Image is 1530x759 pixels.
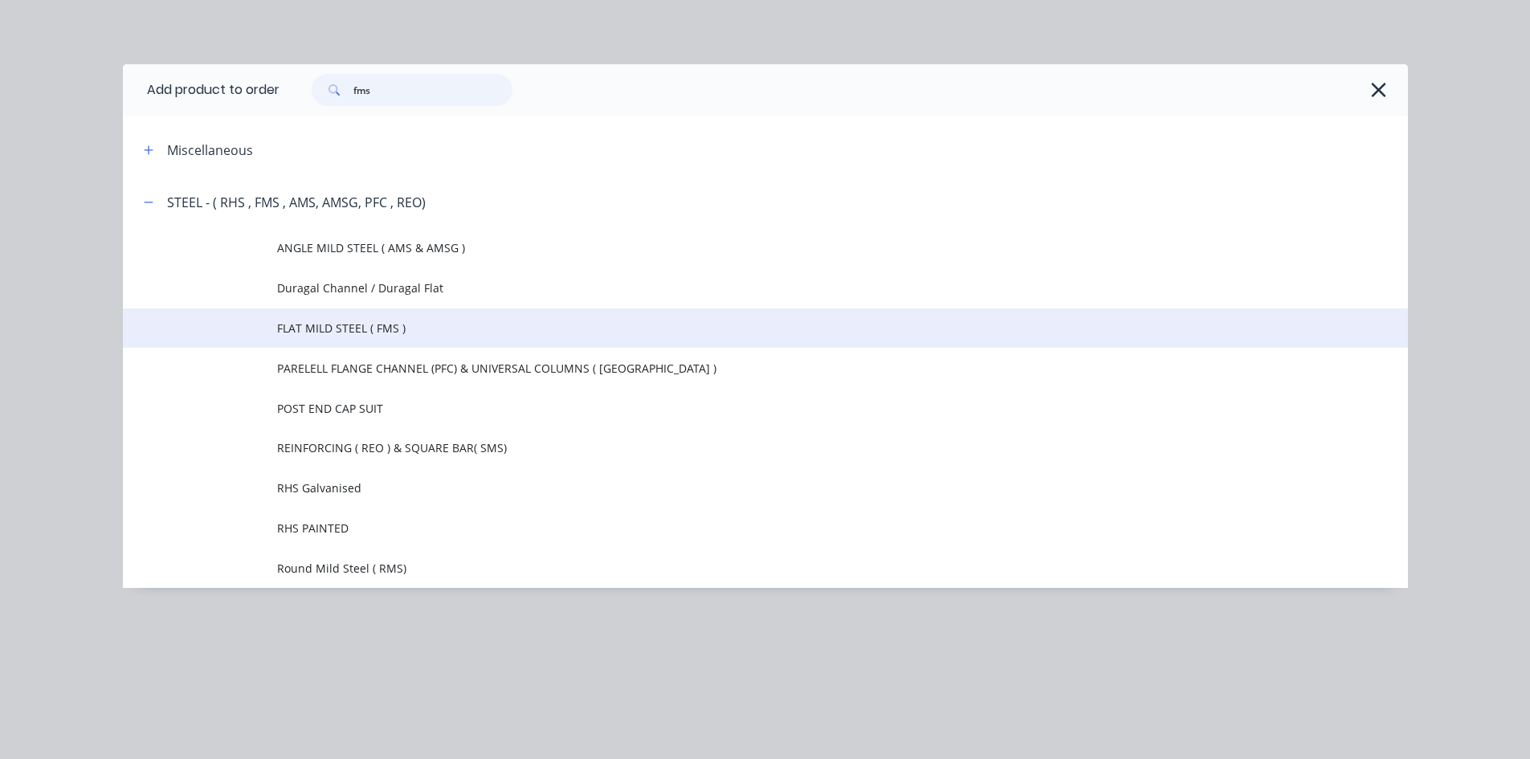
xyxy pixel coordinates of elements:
[167,193,426,212] div: STEEL - ( RHS , FMS , AMS, AMSG, PFC , REO)
[277,400,1181,417] span: POST END CAP SUIT
[353,74,512,106] input: Search...
[277,280,1181,296] span: Duragal Channel / Duragal Flat
[277,560,1181,577] span: Round Mild Steel ( RMS)
[167,141,253,160] div: Miscellaneous
[277,479,1181,496] span: RHS Galvanised
[277,320,1181,337] span: FLAT MILD STEEL ( FMS )
[277,239,1181,256] span: ANGLE MILD STEEL ( AMS & AMSG )
[277,360,1181,377] span: PARELELL FLANGE CHANNEL (PFC) & UNIVERSAL COLUMNS ( [GEOGRAPHIC_DATA] )
[277,520,1181,537] span: RHS PAINTED
[277,439,1181,456] span: REINFORCING ( REO ) & SQUARE BAR( SMS)
[123,64,279,116] div: Add product to order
